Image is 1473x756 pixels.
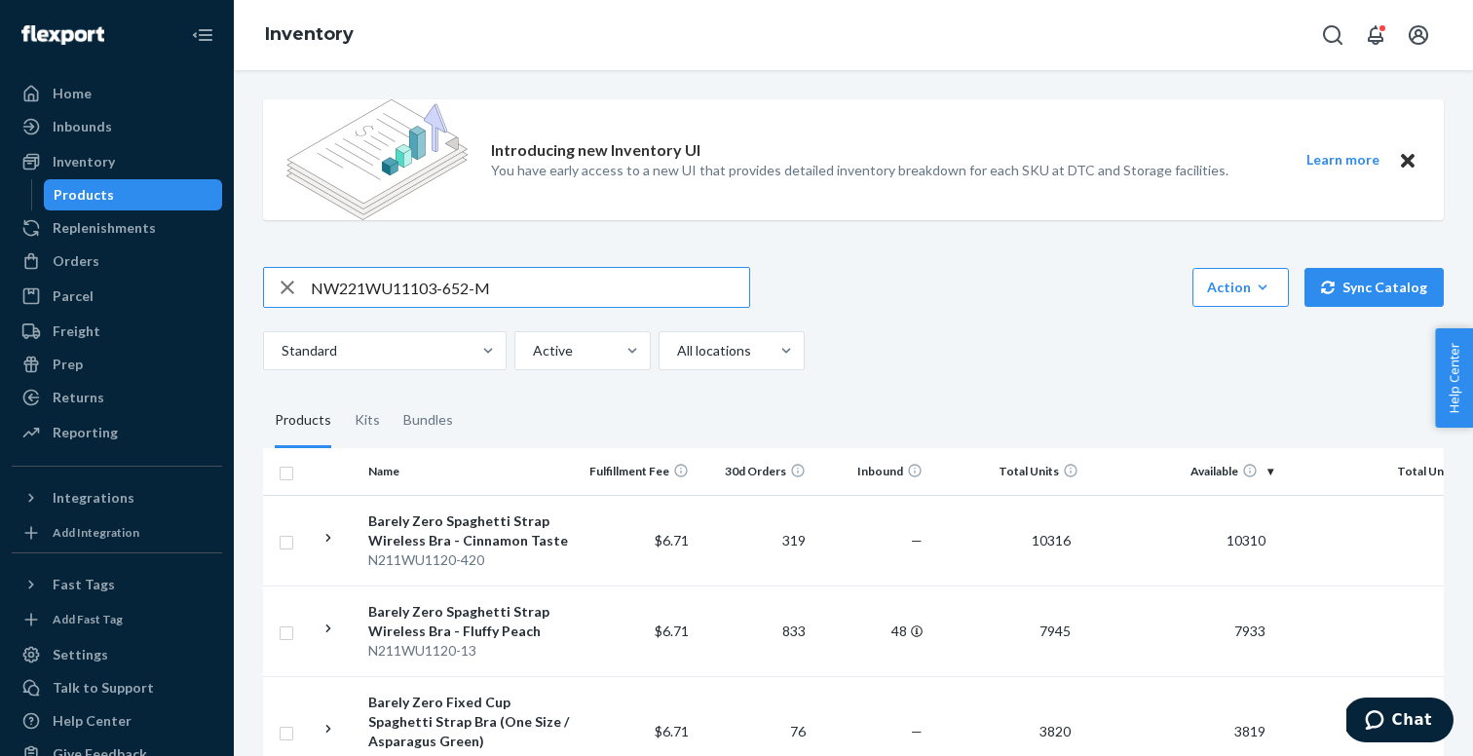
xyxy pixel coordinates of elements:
div: Products [275,394,331,448]
input: All locations [675,341,677,360]
div: Fast Tags [53,575,115,594]
img: new-reports-banner-icon.82668bd98b6a51aee86340f2a7b77ae3.png [286,99,468,220]
a: Add Integration [12,521,222,545]
th: Total Units [930,448,1086,495]
div: Integrations [53,488,134,508]
button: Open account menu [1399,16,1438,55]
button: Sync Catalog [1304,268,1444,307]
ol: breadcrumbs [249,7,369,63]
th: Fulfillment Fee [580,448,697,495]
button: Integrations [12,482,222,513]
th: Inbound [813,448,930,495]
div: N211WU1120-13 [368,641,572,661]
span: $6.71 [655,623,689,639]
div: Inbounds [53,117,112,136]
button: Action [1192,268,1289,307]
a: Settings [12,639,222,670]
div: Orders [53,251,99,271]
a: Orders [12,246,222,277]
button: Help Center [1435,328,1473,428]
span: 7945 [1032,623,1078,639]
div: Returns [53,388,104,407]
span: $6.71 [655,723,689,739]
a: Inbounds [12,111,222,142]
a: Freight [12,316,222,347]
a: Home [12,78,222,109]
span: $6.71 [655,532,689,548]
div: Replenishments [53,218,156,238]
div: Inventory [53,152,115,171]
a: Inventory [265,23,354,45]
a: Replenishments [12,212,222,244]
p: Introducing new Inventory UI [491,139,700,162]
span: 10310 [1219,532,1273,548]
button: Learn more [1294,148,1391,172]
input: Standard [280,341,282,360]
a: Add Fast Tag [12,608,222,631]
div: Parcel [53,286,94,306]
div: Products [54,185,114,205]
span: — [911,723,923,739]
div: Reporting [53,423,118,442]
span: 3819 [1227,723,1273,739]
button: Talk to Support [12,672,222,703]
th: Name [360,448,580,495]
a: Products [44,179,223,210]
div: Add Integration [53,524,139,541]
div: Add Fast Tag [53,611,123,627]
div: Action [1207,278,1274,297]
td: 833 [697,586,813,676]
a: Parcel [12,281,222,312]
a: Reporting [12,417,222,448]
div: Barely Zero Spaghetti Strap Wireless Bra - Cinnamon Taste [368,511,572,550]
a: Prep [12,349,222,380]
a: Returns [12,382,222,413]
input: Search inventory by name or sku [311,268,749,307]
button: Close Navigation [183,16,222,55]
span: 7933 [1227,623,1273,639]
a: Inventory [12,146,222,177]
div: Kits [355,394,380,448]
input: Active [531,341,533,360]
iframe: Opens a widget where you can chat to one of our agents [1346,698,1454,746]
div: Settings [53,645,108,664]
button: Fast Tags [12,569,222,600]
button: Open notifications [1356,16,1395,55]
div: Talk to Support [53,678,154,698]
button: Close [1395,148,1420,172]
span: — [911,532,923,548]
div: Home [53,84,92,103]
th: Available [1086,448,1281,495]
button: Open Search Box [1313,16,1352,55]
div: Help Center [53,711,132,731]
div: Barely Zero Fixed Cup Spaghetti Strap Bra (One Size / Asparagus Green) [368,693,572,751]
img: Flexport logo [21,25,104,45]
div: Prep [53,355,83,374]
td: 48 [813,586,930,676]
span: 10316 [1024,532,1078,548]
td: 319 [697,495,813,586]
th: 30d Orders [697,448,813,495]
div: Barely Zero Spaghetti Strap Wireless Bra - Fluffy Peach [368,602,572,641]
div: Freight [53,321,100,341]
a: Help Center [12,705,222,737]
div: N211WU1120-420 [368,550,572,570]
span: 3820 [1032,723,1078,739]
div: Bundles [403,394,453,448]
p: You have early access to a new UI that provides detailed inventory breakdown for each SKU at DTC ... [491,161,1228,180]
